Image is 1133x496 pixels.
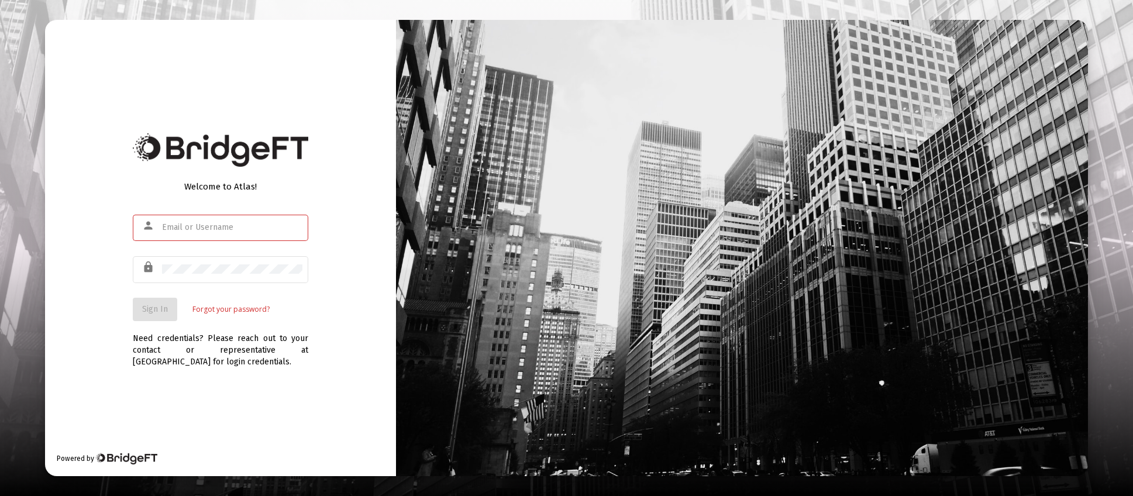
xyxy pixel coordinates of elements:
[133,181,308,192] div: Welcome to Atlas!
[57,453,157,464] div: Powered by
[133,133,308,167] img: Bridge Financial Technology Logo
[133,321,308,368] div: Need credentials? Please reach out to your contact or representative at [GEOGRAPHIC_DATA] for log...
[142,219,156,233] mat-icon: person
[192,304,270,315] a: Forgot your password?
[142,260,156,274] mat-icon: lock
[162,223,302,232] input: Email or Username
[133,298,177,321] button: Sign In
[142,304,168,314] span: Sign In
[95,453,157,464] img: Bridge Financial Technology Logo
